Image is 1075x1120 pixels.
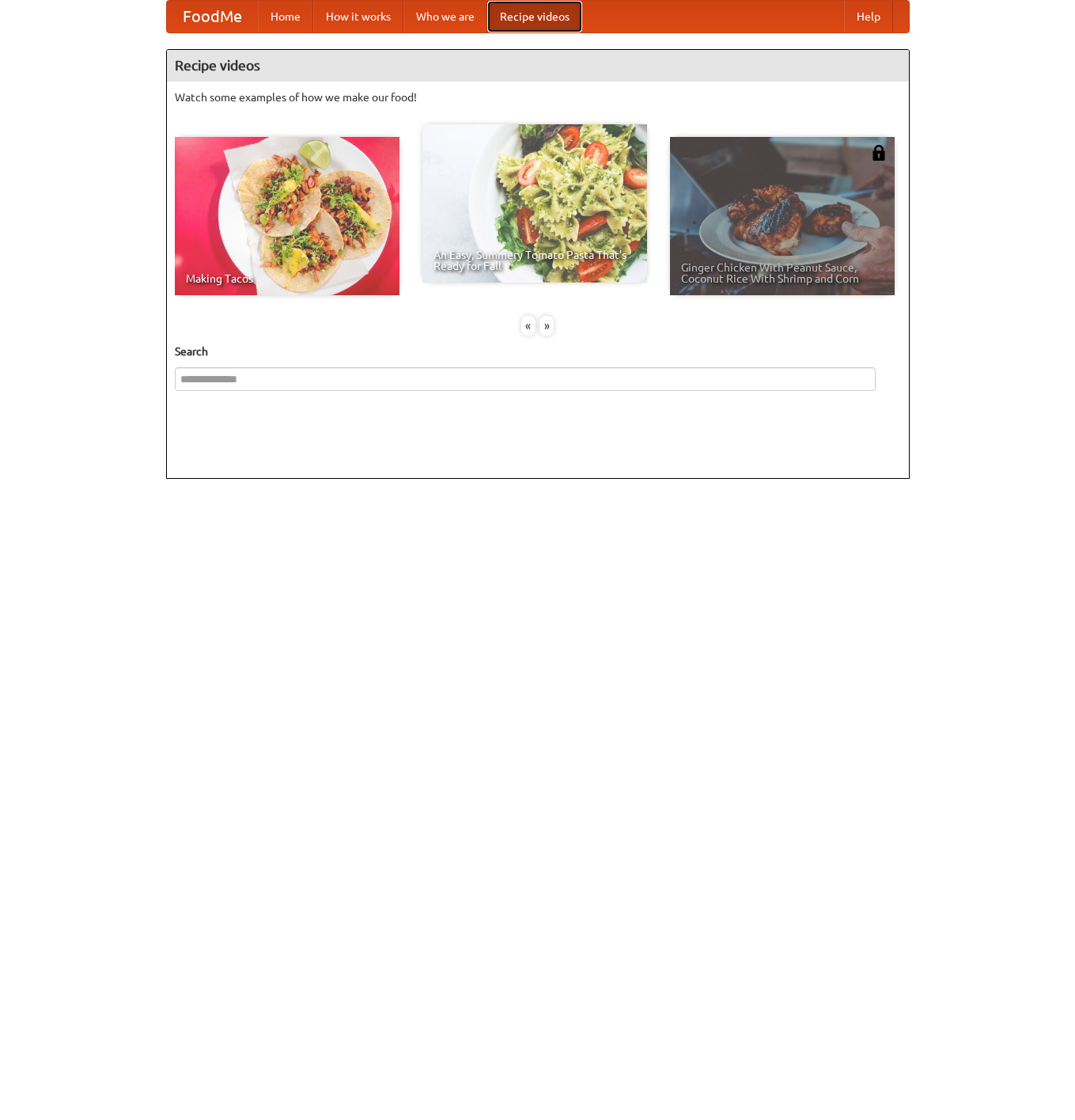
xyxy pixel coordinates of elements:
p: Watch some examples of how we make our food! [175,89,901,105]
h5: Search [175,344,901,359]
img: 483408.png [871,145,887,161]
h4: Recipe videos [167,50,909,82]
div: » [539,316,554,336]
a: Help [844,1,893,32]
span: An Easy, Summery Tomato Pasta That's Ready for Fall [433,249,636,271]
div: « [521,316,536,336]
a: Recipe videos [487,1,582,32]
a: How it works [313,1,403,32]
a: Who we are [403,1,487,32]
a: Home [258,1,313,32]
a: FoodMe [167,1,258,32]
a: An Easy, Summery Tomato Pasta That's Ready for Fall [422,124,647,283]
a: Making Tacos [175,137,399,295]
span: Making Tacos [186,273,388,284]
